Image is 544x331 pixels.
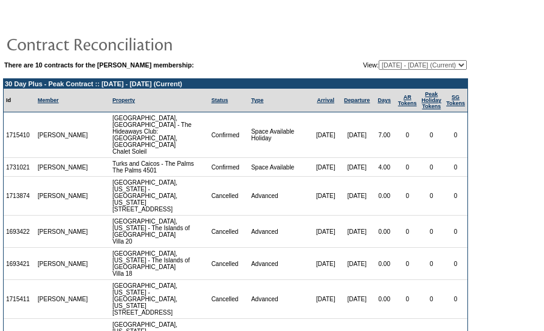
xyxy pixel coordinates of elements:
td: [PERSON_NAME] [35,280,91,319]
td: 0 [444,248,467,280]
td: Turks and Caicos - The Palms The Palms 4501 [110,158,209,177]
td: 0 [419,112,444,158]
td: [PERSON_NAME] [35,177,91,216]
td: 1713874 [4,177,35,216]
td: 0 [396,280,419,319]
td: [GEOGRAPHIC_DATA], [US_STATE] - The Islands of [GEOGRAPHIC_DATA] Villa 20 [110,216,209,248]
td: [DATE] [341,158,373,177]
td: 0 [419,177,444,216]
td: 0 [444,280,467,319]
td: 7.00 [373,112,396,158]
td: [DATE] [341,112,373,158]
img: pgTtlContractReconciliation.gif [6,32,249,56]
a: Days [377,97,391,103]
td: 0 [396,248,419,280]
td: Cancelled [209,216,249,248]
td: 0.00 [373,248,396,280]
td: 0 [396,216,419,248]
td: 0 [396,177,419,216]
td: [PERSON_NAME] [35,112,91,158]
td: 0.00 [373,280,396,319]
td: View: [303,60,467,70]
td: Advanced [249,216,310,248]
td: [DATE] [341,248,373,280]
a: SGTokens [446,94,465,106]
td: 0 [419,216,444,248]
a: Type [251,97,263,103]
td: 1693422 [4,216,35,248]
td: [GEOGRAPHIC_DATA], [GEOGRAPHIC_DATA] - The Hideaways Club: [GEOGRAPHIC_DATA], [GEOGRAPHIC_DATA] C... [110,112,209,158]
td: [DATE] [310,177,340,216]
td: [GEOGRAPHIC_DATA], [US_STATE] - The Islands of [GEOGRAPHIC_DATA] Villa 18 [110,248,209,280]
td: 1731021 [4,158,35,177]
td: 0.00 [373,216,396,248]
td: [PERSON_NAME] [35,216,91,248]
td: [DATE] [341,280,373,319]
a: Status [212,97,229,103]
td: 0 [396,158,419,177]
td: [DATE] [341,177,373,216]
td: 0 [419,158,444,177]
td: [GEOGRAPHIC_DATA], [US_STATE] - [GEOGRAPHIC_DATA], [US_STATE] [STREET_ADDRESS] [110,177,209,216]
td: [PERSON_NAME] [35,158,91,177]
td: [DATE] [310,112,340,158]
td: Cancelled [209,177,249,216]
td: Cancelled [209,280,249,319]
td: [PERSON_NAME] [35,248,91,280]
td: 0 [444,177,467,216]
b: There are 10 contracts for the [PERSON_NAME] membership: [4,61,194,69]
td: 0 [419,248,444,280]
td: Advanced [249,248,310,280]
td: 0 [419,280,444,319]
td: Confirmed [209,112,249,158]
td: 30 Day Plus - Peak Contract :: [DATE] - [DATE] (Current) [4,79,467,89]
a: ARTokens [398,94,417,106]
td: Space Available [249,158,310,177]
td: [GEOGRAPHIC_DATA], [US_STATE] - [GEOGRAPHIC_DATA], [US_STATE] [STREET_ADDRESS] [110,280,209,319]
td: Space Available Holiday [249,112,310,158]
a: Arrival [317,97,334,103]
td: [DATE] [310,248,340,280]
td: Cancelled [209,248,249,280]
td: 4.00 [373,158,396,177]
a: Member [38,97,59,103]
td: 1693421 [4,248,35,280]
td: 0 [444,112,467,158]
td: [DATE] [341,216,373,248]
td: [DATE] [310,216,340,248]
td: 1715410 [4,112,35,158]
td: 0 [444,216,467,248]
a: Departure [344,97,370,103]
td: 0 [444,158,467,177]
td: Advanced [249,177,310,216]
td: [DATE] [310,280,340,319]
td: Id [4,89,35,112]
td: 0.00 [373,177,396,216]
td: 0 [396,112,419,158]
td: [DATE] [310,158,340,177]
td: Advanced [249,280,310,319]
a: Peak HolidayTokens [422,91,442,109]
a: Property [112,97,135,103]
td: 1715411 [4,280,35,319]
td: Confirmed [209,158,249,177]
